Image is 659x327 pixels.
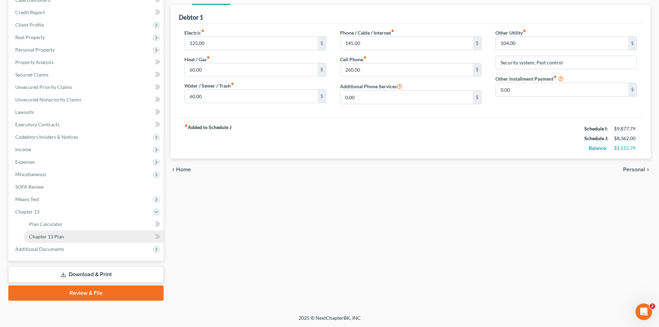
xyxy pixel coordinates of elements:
[473,37,481,50] div: $
[495,29,526,36] label: Other Utility
[15,109,34,115] span: Lawsuits
[340,91,473,104] input: --
[584,135,608,141] strong: Schedule J:
[473,63,481,76] div: $
[15,171,46,177] span: Miscellaneous
[185,37,317,50] input: --
[15,84,72,90] span: Unsecured Priority Claims
[340,29,394,36] label: Phone / Cable / Internet
[207,56,210,59] i: fiber_manual_record
[184,124,188,127] i: fiber_manual_record
[318,63,326,76] div: $
[10,56,164,69] a: Property Analysis
[10,118,164,131] a: Executory Contracts
[132,315,527,327] div: 2025 © NextChapterBK, INC
[340,82,402,90] label: Additional Phone Services
[496,56,637,69] input: Specify...
[15,146,31,152] span: Income
[363,56,367,59] i: fiber_manual_record
[15,59,54,65] span: Property Analysis
[24,230,164,243] a: Chapter 13 Plan
[176,167,191,172] span: Home
[15,72,48,78] span: Secured Claims
[496,37,628,50] input: --
[318,90,326,103] div: $
[614,145,637,152] div: $1,515.79
[15,209,39,215] span: Chapter 13
[15,184,44,190] span: SOFA Review
[635,303,652,320] iframe: Intercom live chat
[171,167,176,172] i: chevron_left
[10,69,164,81] a: Secured Claims
[523,29,526,33] i: fiber_manual_record
[201,29,204,33] i: fiber_manual_record
[496,83,628,96] input: --
[553,75,557,79] i: fiber_manual_record
[15,134,78,140] span: Codebtors Insiders & Notices
[15,159,35,165] span: Expenses
[584,126,608,131] strong: Schedule I:
[8,266,164,283] a: Download & Print
[10,181,164,193] a: SOFA Review
[628,83,637,96] div: $
[340,56,367,63] label: Cell Phone
[184,29,204,36] label: Electric
[24,218,164,230] a: Plan Calculator
[15,34,45,40] span: Real Property
[15,121,60,127] span: Executory Contracts
[10,6,164,19] a: Credit Report
[15,97,81,102] span: Unsecured Nonpriority Claims
[318,37,326,50] div: $
[185,63,317,76] input: --
[15,196,39,202] span: Means Test
[15,246,64,252] span: Additional Documents
[15,47,55,53] span: Personal Property
[184,56,210,63] label: Heat / Gas
[650,303,655,309] span: 2
[645,167,651,172] i: chevron_right
[340,37,473,50] input: --
[29,234,64,239] span: Chapter 13 Plan
[495,75,557,82] label: Other Installment Payment
[8,285,164,301] a: Review & File
[231,82,234,85] i: fiber_manual_record
[10,106,164,118] a: Lawsuits
[15,22,44,28] span: Client Profile
[171,167,191,172] button: chevron_left Home
[623,167,645,172] span: Personal
[15,9,45,15] span: Credit Report
[614,125,637,132] div: $9,877.79
[589,145,607,151] strong: Balance:
[10,81,164,93] a: Unsecured Priority Claims
[628,37,637,50] div: $
[179,13,203,21] div: Debtor 1
[184,124,231,153] strong: Added to Schedule J
[391,29,394,33] i: fiber_manual_record
[185,90,317,103] input: --
[184,82,234,89] label: Water / Sewer / Trash
[10,93,164,106] a: Unsecured Nonpriority Claims
[29,221,63,227] span: Plan Calculator
[340,63,473,76] input: --
[473,91,481,104] div: $
[623,167,651,172] button: Personal chevron_right
[614,135,637,142] div: $8,362.00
